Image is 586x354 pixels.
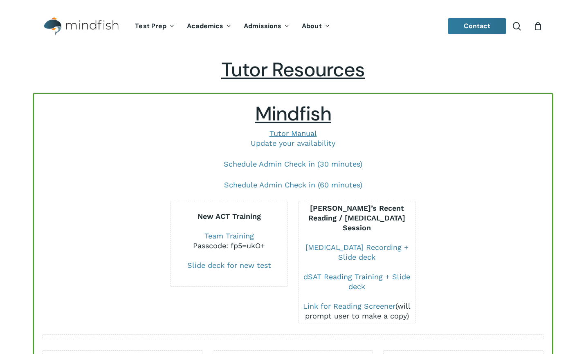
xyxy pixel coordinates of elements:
[181,23,238,30] a: Academics
[303,272,410,291] a: dSAT Reading Training + Slide deck
[448,18,507,34] a: Contact
[299,301,415,321] div: (will prompt user to make a copy)
[187,22,223,30] span: Academics
[198,212,261,220] b: New ACT Training
[224,180,362,189] a: Schedule Admin Check in (60 minutes)
[33,11,553,42] header: Main Menu
[303,302,395,310] a: Link for Reading Screener
[204,232,254,240] a: Team Training
[464,22,491,30] span: Contact
[296,23,336,30] a: About
[221,57,365,82] span: Tutor Resources
[135,22,166,30] span: Test Prep
[305,243,409,261] a: [MEDICAL_DATA] Recording + Slide deck
[171,241,287,251] div: Passcode: fp5=ukO+
[302,22,322,30] span: About
[224,160,362,168] a: Schedule Admin Check in (30 minutes)
[251,139,335,147] a: Update your availability
[238,23,296,30] a: Admissions
[244,22,281,30] span: Admissions
[129,23,181,30] a: Test Prep
[129,11,336,42] nav: Main Menu
[187,261,271,269] a: Slide deck for new test
[255,101,331,127] span: Mindfish
[269,129,317,138] a: Tutor Manual
[308,204,405,232] b: [PERSON_NAME]’s Recent Reading / [MEDICAL_DATA] Session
